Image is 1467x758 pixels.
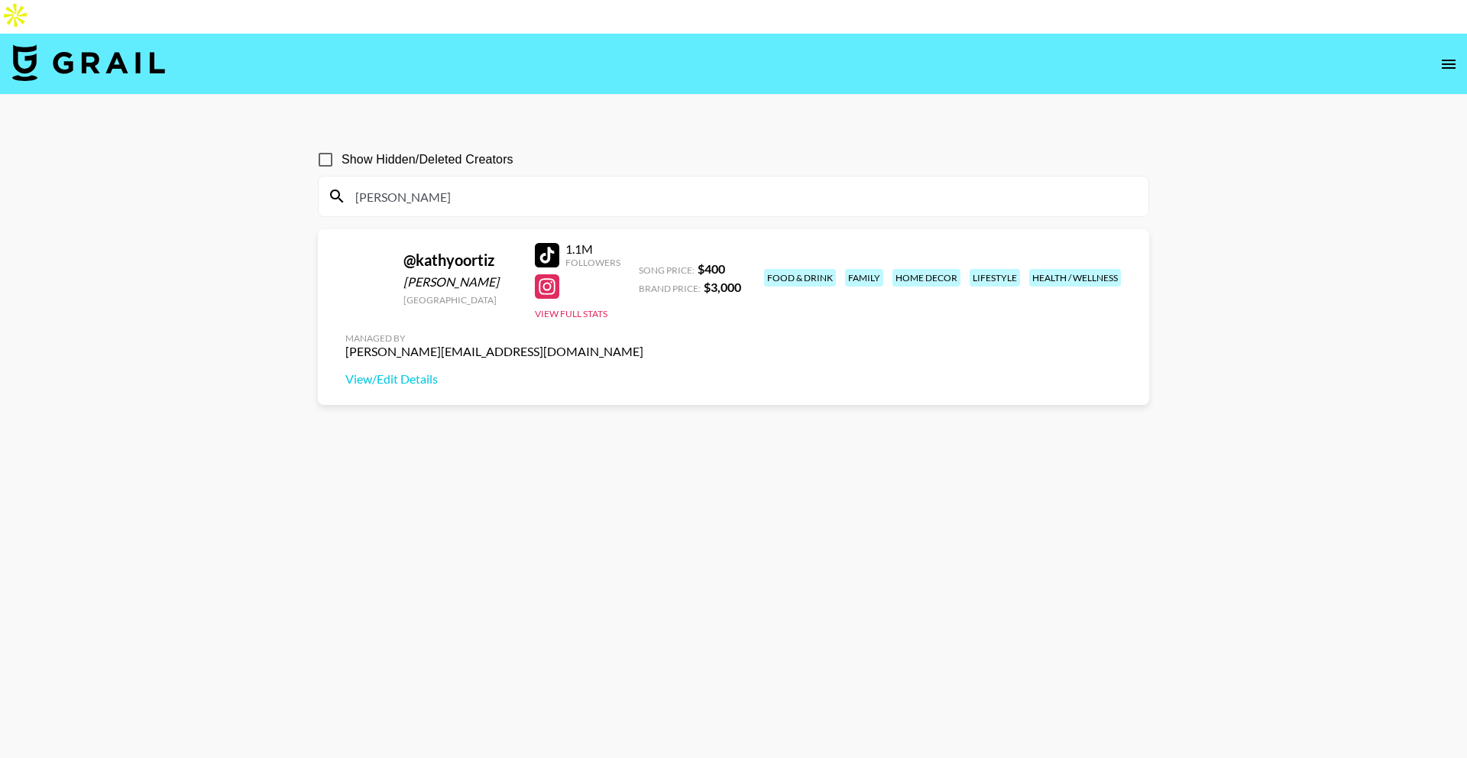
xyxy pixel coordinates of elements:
[403,294,517,306] div: [GEOGRAPHIC_DATA]
[345,371,643,387] a: View/Edit Details
[345,344,643,359] div: [PERSON_NAME][EMAIL_ADDRESS][DOMAIN_NAME]
[342,151,513,169] span: Show Hidden/Deleted Creators
[970,269,1020,287] div: lifestyle
[764,269,836,287] div: food & drink
[892,269,960,287] div: home decor
[535,308,607,319] button: View Full Stats
[565,241,620,257] div: 1.1M
[698,261,725,276] strong: $ 400
[565,257,620,268] div: Followers
[12,44,165,81] img: Grail Talent
[639,283,701,294] span: Brand Price:
[845,269,883,287] div: family
[1433,49,1464,79] button: open drawer
[639,264,695,276] span: Song Price:
[345,332,643,344] div: Managed By
[704,280,741,294] strong: $ 3,000
[403,251,517,270] div: @ kathyoortiz
[403,274,517,290] div: [PERSON_NAME]
[346,184,1139,209] input: Search by User Name
[1029,269,1121,287] div: health / wellness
